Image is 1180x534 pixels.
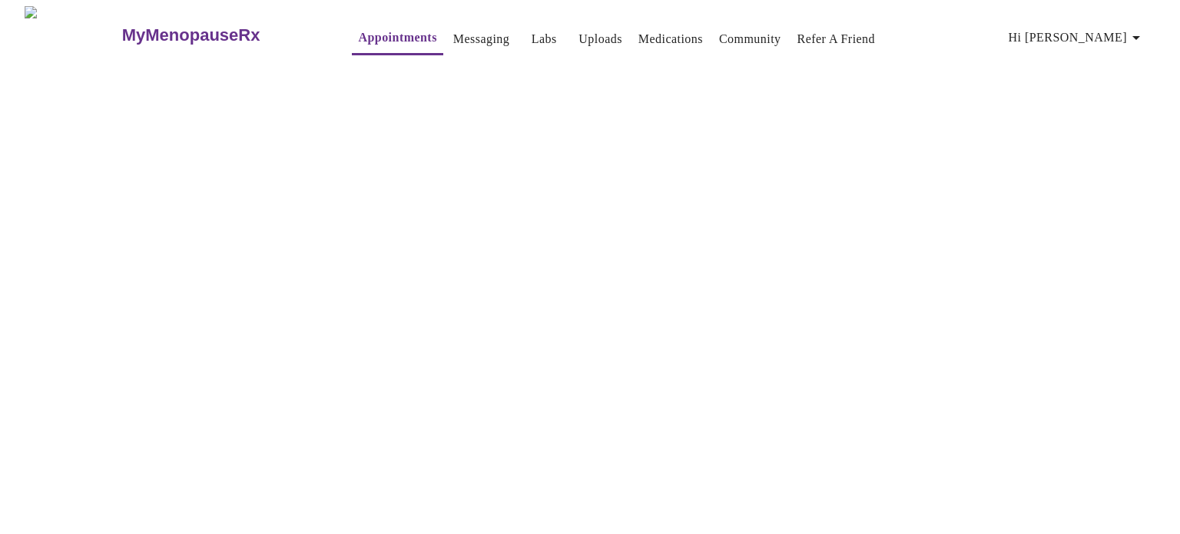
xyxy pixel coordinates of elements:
button: Messaging [447,24,515,55]
button: Hi [PERSON_NAME] [1003,22,1152,53]
a: Appointments [358,27,436,48]
button: Community [713,24,787,55]
a: MyMenopauseRx [120,8,321,62]
button: Medications [632,24,709,55]
button: Uploads [572,24,628,55]
span: Hi [PERSON_NAME] [1009,27,1145,48]
button: Appointments [352,22,442,55]
a: Labs [532,28,557,50]
a: Community [719,28,781,50]
a: Refer a Friend [797,28,876,50]
button: Labs [519,24,568,55]
h3: MyMenopauseRx [122,25,260,45]
img: MyMenopauseRx Logo [25,6,120,64]
a: Medications [638,28,703,50]
button: Refer a Friend [791,24,882,55]
a: Messaging [453,28,509,50]
a: Uploads [578,28,622,50]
